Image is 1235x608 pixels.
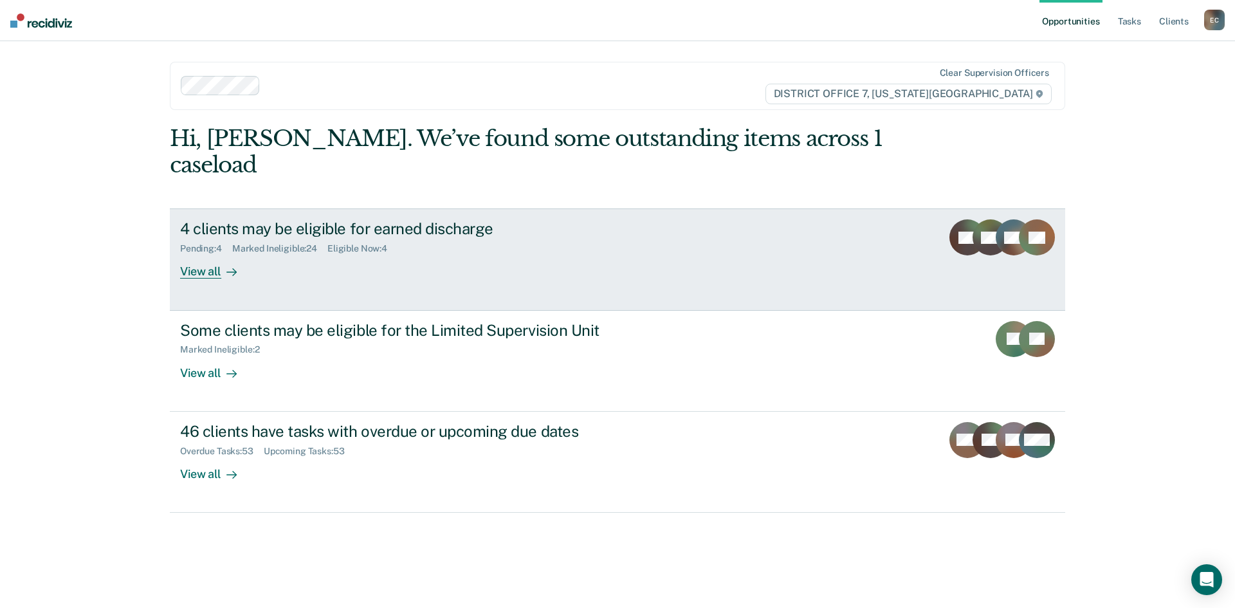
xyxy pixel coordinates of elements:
[170,125,886,178] div: Hi, [PERSON_NAME]. We’ve found some outstanding items across 1 caseload
[1204,10,1225,30] div: E C
[180,254,252,279] div: View all
[1204,10,1225,30] button: EC
[180,219,632,238] div: 4 clients may be eligible for earned discharge
[264,446,355,457] div: Upcoming Tasks : 53
[1191,564,1222,595] div: Open Intercom Messenger
[180,422,632,441] div: 46 clients have tasks with overdue or upcoming due dates
[940,68,1049,78] div: Clear supervision officers
[180,243,232,254] div: Pending : 4
[180,344,270,355] div: Marked Ineligible : 2
[170,412,1065,513] a: 46 clients have tasks with overdue or upcoming due datesOverdue Tasks:53Upcoming Tasks:53View all
[170,208,1065,310] a: 4 clients may be eligible for earned dischargePending:4Marked Ineligible:24Eligible Now:4View all
[180,456,252,481] div: View all
[180,446,264,457] div: Overdue Tasks : 53
[327,243,398,254] div: Eligible Now : 4
[180,355,252,380] div: View all
[765,84,1052,104] span: DISTRICT OFFICE 7, [US_STATE][GEOGRAPHIC_DATA]
[232,243,327,254] div: Marked Ineligible : 24
[10,14,72,28] img: Recidiviz
[180,321,632,340] div: Some clients may be eligible for the Limited Supervision Unit
[170,311,1065,412] a: Some clients may be eligible for the Limited Supervision UnitMarked Ineligible:2View all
